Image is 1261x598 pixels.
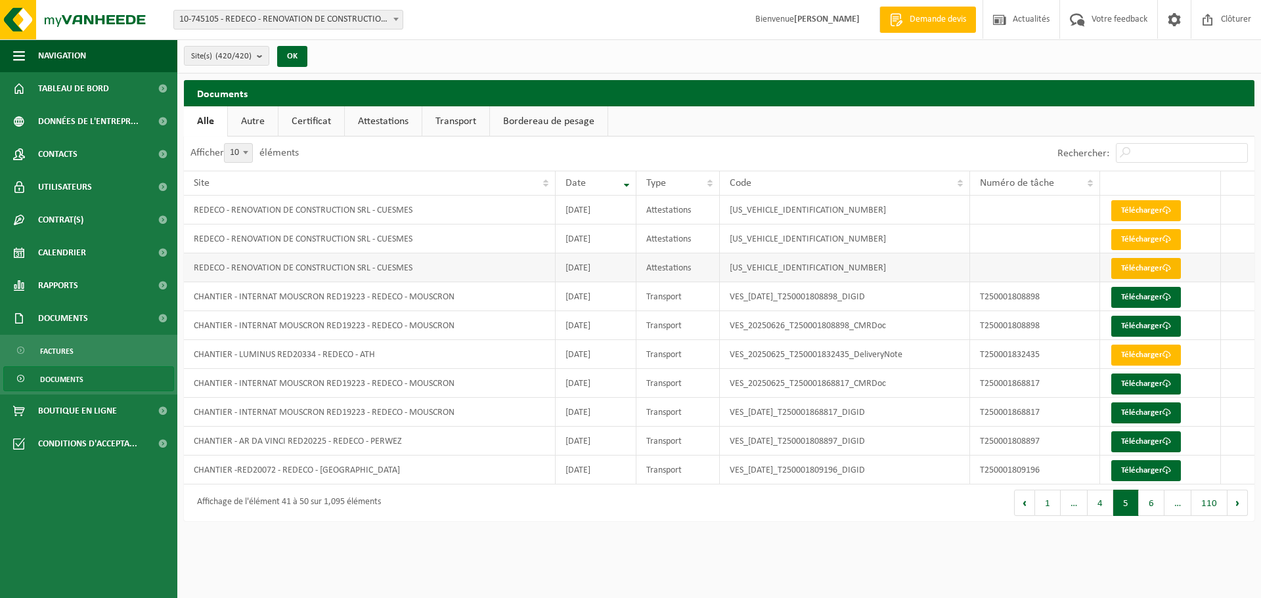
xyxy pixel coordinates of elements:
td: VES_[DATE]_T250001808897_DIGID [720,427,970,456]
button: 4 [1088,490,1113,516]
td: REDECO - RENOVATION DE CONSTRUCTION SRL - CUESMES [184,253,556,282]
td: T250001809196 [970,456,1100,484]
button: 110 [1191,490,1228,516]
td: Transport [636,398,720,427]
a: Télécharger [1111,460,1181,481]
td: [DATE] [556,456,637,484]
td: CHANTIER - LUMINUS RED20334 - REDECO - ATH [184,340,556,369]
span: Conditions d'accepta... [38,427,137,460]
td: Transport [636,369,720,398]
span: Site(s) [191,47,252,66]
td: VES_[DATE]_T250001868817_DIGID [720,398,970,427]
span: Calendrier [38,236,86,269]
span: … [1061,490,1088,516]
td: [DATE] [556,398,637,427]
button: Site(s)(420/420) [184,46,269,66]
td: [DATE] [556,282,637,311]
td: Transport [636,427,720,456]
button: Previous [1014,490,1035,516]
td: Transport [636,311,720,340]
td: Attestations [636,224,720,253]
button: 1 [1035,490,1061,516]
span: Type [646,178,666,188]
span: 10 [225,144,252,162]
td: [DATE] [556,340,637,369]
td: CHANTIER - INTERNAT MOUSCRON RED19223 - REDECO - MOUSCRON [184,369,556,398]
label: Afficher éléments [190,148,299,158]
td: [DATE] [556,369,637,398]
a: Attestations [345,106,422,137]
label: Rechercher: [1057,148,1109,159]
td: T250001808898 [970,282,1100,311]
span: Numéro de tâche [980,178,1054,188]
td: T250001808897 [970,427,1100,456]
td: Transport [636,282,720,311]
span: Données de l'entrepr... [38,105,139,138]
td: T250001868817 [970,369,1100,398]
a: Bordereau de pesage [490,106,608,137]
span: 10-745105 - REDECO - RENOVATION DE CONSTRUCTION SRL - CUESMES [173,10,403,30]
a: Télécharger [1111,402,1181,423]
span: Boutique en ligne [38,395,117,427]
td: [US_VEHICLE_IDENTIFICATION_NUMBER] [720,196,970,224]
button: OK [277,46,307,67]
td: [US_VEHICLE_IDENTIFICATION_NUMBER] [720,253,970,282]
td: REDECO - RENOVATION DE CONSTRUCTION SRL - CUESMES [184,196,556,224]
div: Affichage de l'élément 41 à 50 sur 1,095 éléments [190,491,381,515]
a: Télécharger [1111,287,1181,308]
a: Télécharger [1111,200,1181,221]
span: … [1164,490,1191,516]
td: CHANTIER -RED20072 - REDECO - [GEOGRAPHIC_DATA] [184,456,556,484]
td: CHANTIER - INTERNAT MOUSCRON RED19223 - REDECO - MOUSCRON [184,311,556,340]
td: [DATE] [556,311,637,340]
a: Autre [228,106,278,137]
strong: [PERSON_NAME] [794,14,860,24]
td: CHANTIER - AR DA VINCI RED20225 - REDECO - PERWEZ [184,427,556,456]
span: Factures [40,339,74,364]
td: VES_[DATE]_T250001808898_DIGID [720,282,970,311]
td: Attestations [636,196,720,224]
button: 6 [1139,490,1164,516]
a: Documents [3,366,174,391]
span: Documents [40,367,83,392]
td: Transport [636,340,720,369]
td: VES_20250625_T250001832435_DeliveryNote [720,340,970,369]
span: 10-745105 - REDECO - RENOVATION DE CONSTRUCTION SRL - CUESMES [174,11,403,29]
a: Télécharger [1111,374,1181,395]
a: Demande devis [879,7,976,33]
a: Télécharger [1111,229,1181,250]
td: T250001832435 [970,340,1100,369]
span: Code [730,178,751,188]
td: VES_[DATE]_T250001809196_DIGID [720,456,970,484]
button: 5 [1113,490,1139,516]
td: Attestations [636,253,720,282]
a: Alle [184,106,227,137]
td: VES_20250625_T250001868817_CMRDoc [720,369,970,398]
td: REDECO - RENOVATION DE CONSTRUCTION SRL - CUESMES [184,224,556,253]
td: T250001808898 [970,311,1100,340]
span: Tableau de bord [38,72,109,105]
span: Contacts [38,138,77,171]
td: [DATE] [556,196,637,224]
count: (420/420) [215,52,252,60]
td: [US_VEHICLE_IDENTIFICATION_NUMBER] [720,224,970,253]
span: Date [565,178,586,188]
span: Site [194,178,210,188]
td: [DATE] [556,427,637,456]
h2: Documents [184,80,1254,106]
a: Factures [3,338,174,363]
span: Navigation [38,39,86,72]
button: Next [1228,490,1248,516]
td: CHANTIER - INTERNAT MOUSCRON RED19223 - REDECO - MOUSCRON [184,282,556,311]
td: Transport [636,456,720,484]
a: Télécharger [1111,258,1181,279]
td: [DATE] [556,224,637,253]
a: Télécharger [1111,316,1181,337]
a: Certificat [278,106,344,137]
td: VES_20250626_T250001808898_CMRDoc [720,311,970,340]
td: CHANTIER - INTERNAT MOUSCRON RED19223 - REDECO - MOUSCRON [184,398,556,427]
a: Télécharger [1111,345,1181,366]
span: Utilisateurs [38,171,92,203]
td: [DATE] [556,253,637,282]
span: Contrat(s) [38,203,83,236]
